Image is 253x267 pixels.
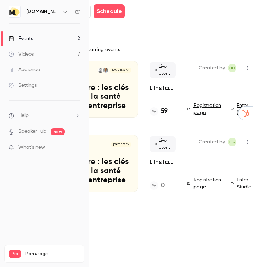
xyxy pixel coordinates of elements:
h4: 0 [161,181,165,191]
span: [DATE] 11:30 AM [110,68,131,73]
a: L'Instant Care : les clés pour animer la santé mentale en entreprise [150,158,176,166]
span: Héloïse Delecroix [228,64,236,72]
a: L'Instant Care : les clés pour animer la santé mentale en entreprise [150,84,176,92]
a: 59 [150,107,168,116]
iframe: Noticeable Trigger [72,144,80,151]
span: EG [229,138,235,146]
span: Pro [9,250,21,258]
a: Registration page [187,102,223,116]
div: Videos [9,51,34,58]
button: Schedule [94,4,125,18]
li: help-dropdown-opener [9,112,80,119]
span: Created by [199,138,225,146]
a: 0 [150,181,165,191]
span: HD [229,64,235,72]
h6: [DOMAIN_NAME] [26,8,60,15]
div: Audience [9,66,40,73]
span: Emile Garnier [228,138,236,146]
img: Emile Garnier [98,68,103,73]
div: Events [9,35,33,42]
img: Hugo Viguier [103,68,108,73]
a: SpeakerHub [18,128,46,135]
span: Plan usage [25,251,80,257]
span: What's new [18,144,45,151]
span: Live event [150,62,176,78]
span: new [51,128,65,135]
span: Help [18,112,29,119]
button: Recurring events [70,44,125,55]
div: Settings [9,82,37,89]
span: Live event [150,136,176,152]
img: moka.care [9,6,20,17]
a: Registration page [187,176,223,191]
span: Created by [199,64,225,72]
span: [DATE] 1:30 PM [111,142,131,147]
h4: 59 [161,107,168,116]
